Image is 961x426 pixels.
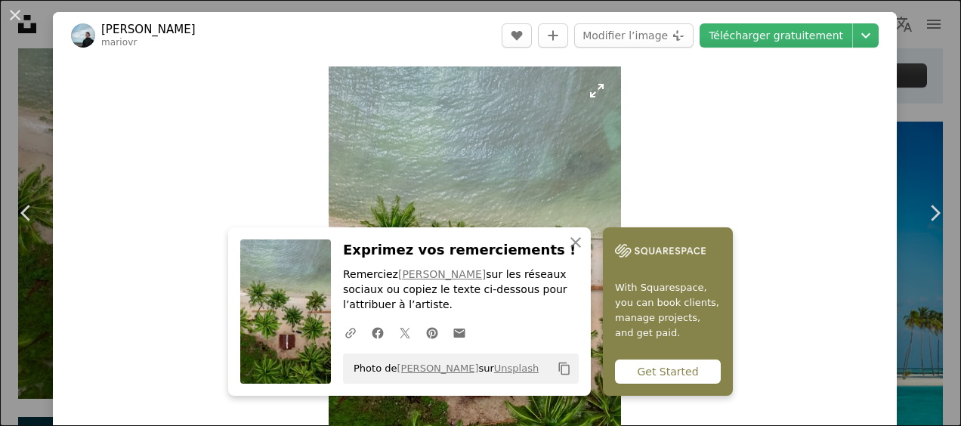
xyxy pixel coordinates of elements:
[502,23,532,48] button: J’aime
[615,280,721,341] span: With Squarespace, you can book clients, manage projects, and get paid.
[343,239,579,261] h3: Exprimez vos remerciements !
[343,267,579,313] p: Remerciez sur les réseaux sociaux ou copiez le texte ci-dessous pour l’attribuer à l’artiste.
[397,363,478,374] a: [PERSON_NAME]
[398,268,486,280] a: [PERSON_NAME]
[574,23,694,48] button: Modifier l’image
[101,22,196,37] a: [PERSON_NAME]
[446,317,473,347] a: Partager par mail
[494,363,539,374] a: Unsplash
[391,317,419,347] a: Partagez-leTwitter
[908,140,961,286] a: Suivant
[346,357,539,381] span: Photo de sur
[419,317,446,347] a: Partagez-lePinterest
[603,227,733,396] a: With Squarespace, you can book clients, manage projects, and get paid.Get Started
[538,23,568,48] button: Ajouter à la collection
[700,23,852,48] a: Télécharger gratuitement
[71,23,95,48] img: Accéder au profil de Mario von Rotz
[364,317,391,347] a: Partagez-leFacebook
[615,239,706,262] img: file-1747939142011-51e5cc87e3c9
[853,23,879,48] button: Choisissez la taille de téléchargement
[552,356,577,381] button: Copier dans le presse-papier
[101,37,138,48] a: mariovr
[615,360,721,384] div: Get Started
